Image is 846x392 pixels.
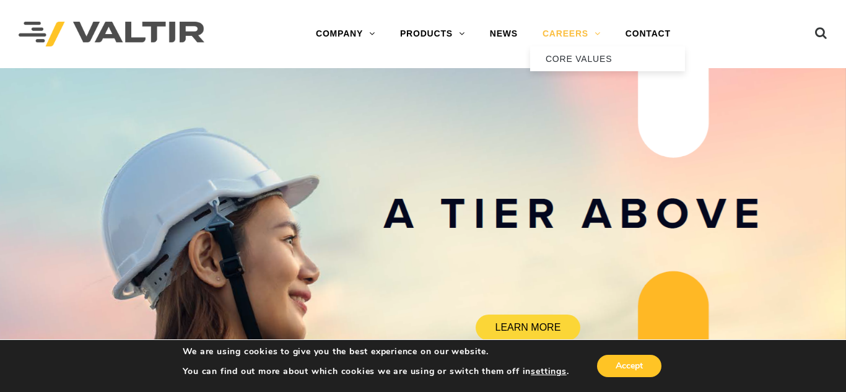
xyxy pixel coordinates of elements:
a: COMPANY [303,22,388,46]
a: NEWS [478,22,530,46]
a: LEARN MORE [476,315,581,341]
p: You can find out more about which cookies we are using or switch them off in . [183,366,569,377]
img: Valtir [19,22,204,47]
a: PRODUCTS [388,22,478,46]
a: CONTACT [613,22,683,46]
a: CAREERS [530,22,613,46]
a: CORE VALUES [530,46,685,71]
p: We are using cookies to give you the best experience on our website. [183,346,569,357]
button: settings [531,366,566,377]
button: Accept [597,355,661,377]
